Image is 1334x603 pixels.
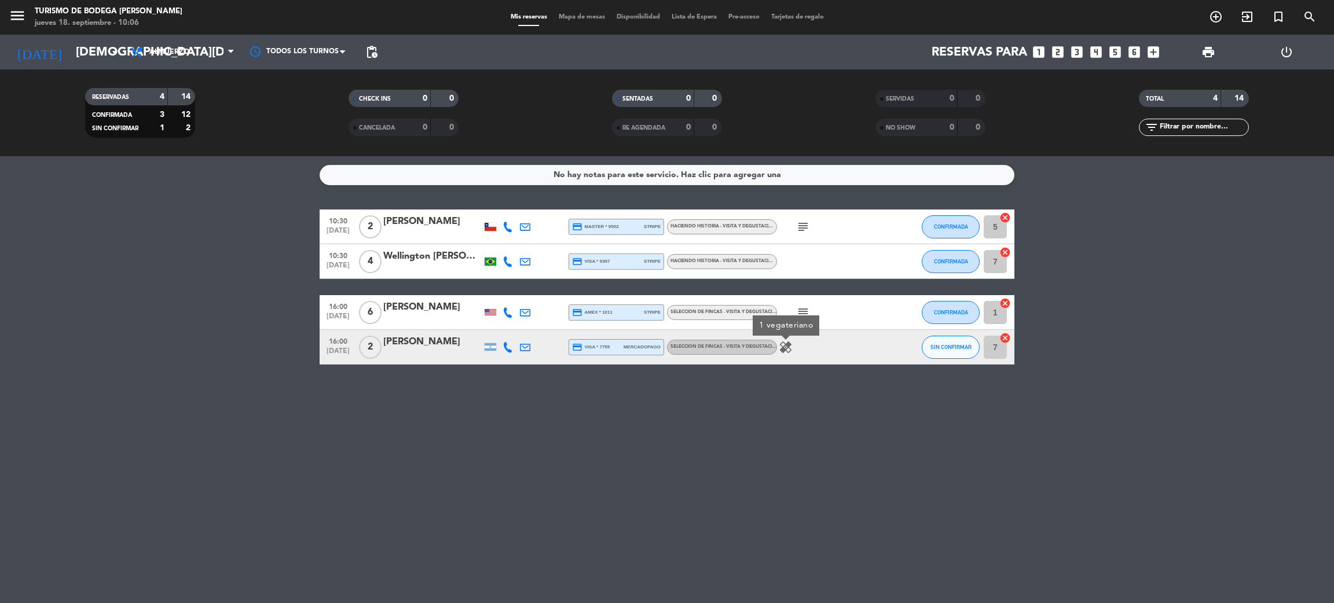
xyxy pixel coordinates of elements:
strong: 1 [160,124,164,132]
span: SIN CONFIRMAR [930,344,972,350]
span: Tarjetas de regalo [765,14,830,20]
span: stripe [644,308,661,316]
span: print [1201,45,1215,59]
i: credit_card [572,222,582,232]
strong: 0 [449,123,456,131]
i: turned_in_not [1271,10,1285,24]
i: looks_two [1050,45,1065,60]
i: search [1303,10,1317,24]
div: Turismo de Bodega [PERSON_NAME] [35,6,182,17]
i: add_circle_outline [1209,10,1223,24]
strong: 0 [686,123,691,131]
span: SELECCION DE FINCAS - Visita y degustación - Idioma: Español [670,344,826,349]
span: pending_actions [365,45,379,59]
span: Pre-acceso [723,14,765,20]
i: looks_5 [1108,45,1123,60]
span: Disponibilidad [611,14,666,20]
span: CANCELADA [359,125,395,131]
span: amex * 1011 [572,307,613,318]
span: Mapa de mesas [553,14,611,20]
span: 10:30 [324,248,353,262]
strong: 3 [160,111,164,119]
span: CHECK INS [359,96,391,102]
span: 2 [359,215,382,238]
span: [DATE] [324,262,353,275]
span: visa * 9397 [572,256,610,267]
strong: 0 [423,94,427,102]
div: [PERSON_NAME] [383,300,482,315]
i: cancel [999,297,1011,309]
span: CONFIRMADA [934,258,968,264]
i: credit_card [572,342,582,352]
strong: 0 [712,123,719,131]
strong: 0 [950,94,954,102]
span: CONFIRMADA [934,309,968,315]
button: SIN CONFIRMAR [922,336,980,359]
strong: 0 [976,123,983,131]
span: RESERVADAS [92,94,129,100]
span: 16:00 [324,334,353,347]
div: [PERSON_NAME] [383,334,482,350]
i: power_settings_new [1280,45,1293,59]
span: master * 9502 [572,222,619,232]
span: HACIENDO HISTORIA - visita y degustación - Idioma: Español [670,224,822,229]
i: looks_3 [1069,45,1084,60]
i: arrow_drop_down [108,45,122,59]
span: CONFIRMADA [92,112,132,118]
i: looks_4 [1089,45,1104,60]
button: CONFIRMADA [922,215,980,238]
i: filter_list [1145,120,1159,134]
i: subject [796,220,810,234]
span: [DATE] [324,312,353,326]
strong: 0 [686,94,691,102]
div: No hay notas para este servicio. Haz clic para agregar una [554,168,781,182]
i: credit_card [572,256,582,267]
div: [PERSON_NAME] [383,214,482,229]
span: Reservas para [932,45,1027,60]
strong: 0 [976,94,983,102]
strong: 0 [950,123,954,131]
span: Lista de Espera [666,14,723,20]
i: add_box [1146,45,1161,60]
i: exit_to_app [1240,10,1254,24]
strong: 4 [160,93,164,101]
span: SENTADAS [622,96,653,102]
span: RE AGENDADA [622,125,665,131]
span: SELECCION DE FINCAS - Visita y degustación - Idioma: Español [670,310,854,314]
span: CONFIRMADA [934,223,968,230]
i: healing [779,340,793,354]
strong: 4 [1213,94,1218,102]
span: NO SHOW [886,125,915,131]
span: 6 [359,301,382,324]
span: 10:30 [324,214,353,227]
i: looks_one [1031,45,1046,60]
span: SERVIDAS [886,96,914,102]
strong: 2 [186,124,193,132]
strong: 14 [181,93,193,101]
span: TOTAL [1146,96,1164,102]
span: mercadopago [624,343,661,351]
span: visa * 7755 [572,342,610,352]
input: Filtrar por nombre... [1159,121,1248,134]
span: stripe [644,258,661,265]
span: Mis reservas [505,14,553,20]
div: LOG OUT [1247,35,1325,69]
span: SIN CONFIRMAR [92,126,138,131]
i: cancel [999,332,1011,344]
button: menu [9,7,26,28]
strong: 0 [423,123,427,131]
strong: 14 [1234,94,1246,102]
i: subject [796,306,810,319]
i: cancel [999,212,1011,223]
span: 4 [359,250,382,273]
span: stripe [644,223,661,230]
button: CONFIRMADA [922,301,980,324]
i: cancel [999,247,1011,258]
strong: 12 [181,111,193,119]
button: CONFIRMADA [922,250,980,273]
span: HACIENDO HISTORIA - visita y degustación - Idioma: Español [670,259,851,263]
strong: 0 [712,94,719,102]
span: 16:00 [324,299,353,312]
i: menu [9,7,26,24]
i: [DATE] [9,39,70,65]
